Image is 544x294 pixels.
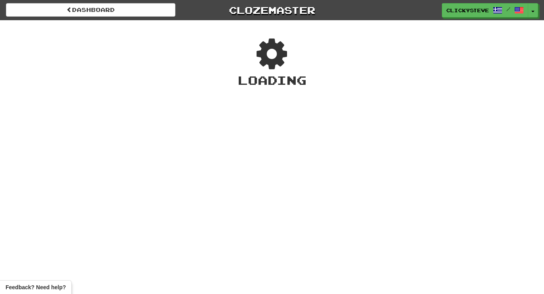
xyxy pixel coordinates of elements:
a: Clozemaster [187,3,357,17]
span: clickysteve [446,7,489,14]
a: clickysteve / [442,3,528,17]
a: Dashboard [6,3,175,17]
span: / [506,6,510,12]
span: Open feedback widget [6,283,66,291]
